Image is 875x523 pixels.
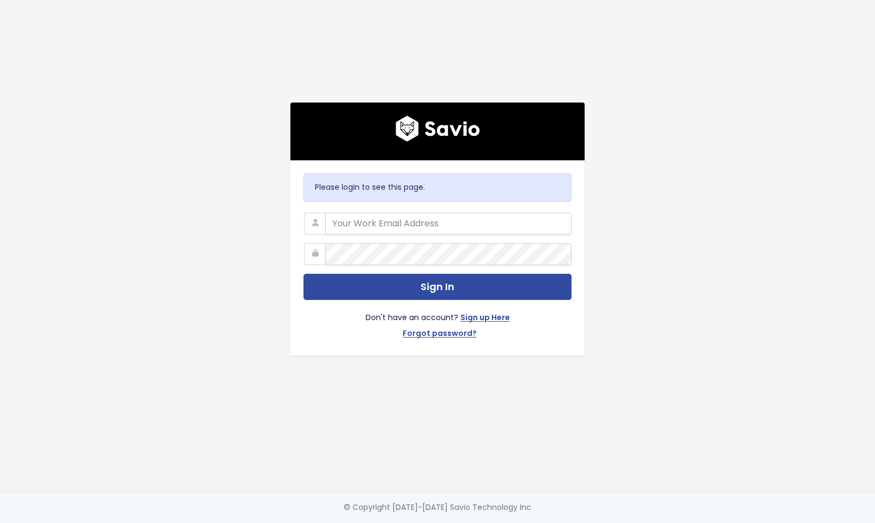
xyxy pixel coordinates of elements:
div: Don't have an account? [303,300,572,342]
p: Please login to see this page. [315,181,560,194]
input: Your Work Email Address [325,213,572,235]
button: Sign In [303,274,572,300]
a: Forgot password? [403,327,477,342]
a: Sign up Here [460,311,510,327]
div: © Copyright [DATE]-[DATE] Savio Technology Inc [344,501,531,514]
img: logo600x187.a314fd40982d.png [396,116,480,142]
